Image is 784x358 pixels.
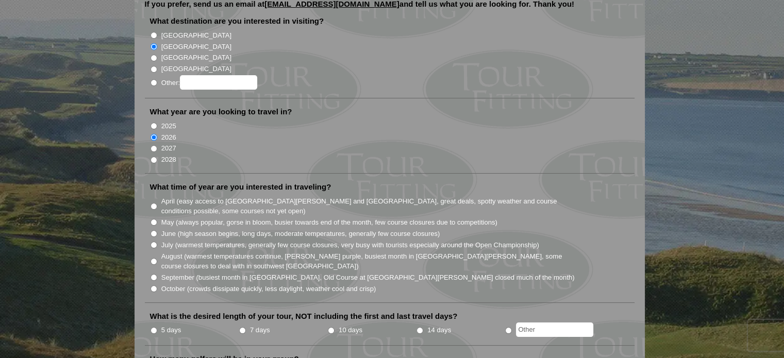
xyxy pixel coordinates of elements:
label: 10 days [339,325,362,335]
label: 2027 [161,143,176,154]
label: August (warmest temperatures continue, [PERSON_NAME] purple, busiest month in [GEOGRAPHIC_DATA][P... [161,251,576,271]
label: [GEOGRAPHIC_DATA] [161,53,231,63]
label: 5 days [161,325,181,335]
label: What destination are you interested in visiting? [150,16,324,26]
label: 7 days [250,325,270,335]
input: Other: [180,75,257,90]
label: September (busiest month in [GEOGRAPHIC_DATA], Old Course at [GEOGRAPHIC_DATA][PERSON_NAME] close... [161,272,575,283]
label: What year are you looking to travel in? [150,107,292,117]
label: 2028 [161,155,176,165]
label: 2025 [161,121,176,131]
label: [GEOGRAPHIC_DATA] [161,42,231,52]
label: What time of year are you interested in traveling? [150,182,331,192]
label: April (easy access to [GEOGRAPHIC_DATA][PERSON_NAME] and [GEOGRAPHIC_DATA], great deals, spotty w... [161,196,576,216]
label: What is the desired length of your tour, NOT including the first and last travel days? [150,311,458,321]
label: May (always popular, gorse in bloom, busier towards end of the month, few course closures due to ... [161,217,497,228]
label: July (warmest temperatures, generally few course closures, very busy with tourists especially aro... [161,240,539,250]
label: 2026 [161,132,176,143]
label: [GEOGRAPHIC_DATA] [161,64,231,74]
label: [GEOGRAPHIC_DATA] [161,30,231,41]
input: Other [516,322,593,337]
label: October (crowds dissipate quickly, less daylight, weather cool and crisp) [161,284,376,294]
label: June (high season begins, long days, moderate temperatures, generally few course closures) [161,229,440,239]
label: 14 days [427,325,451,335]
label: Other: [161,75,257,90]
